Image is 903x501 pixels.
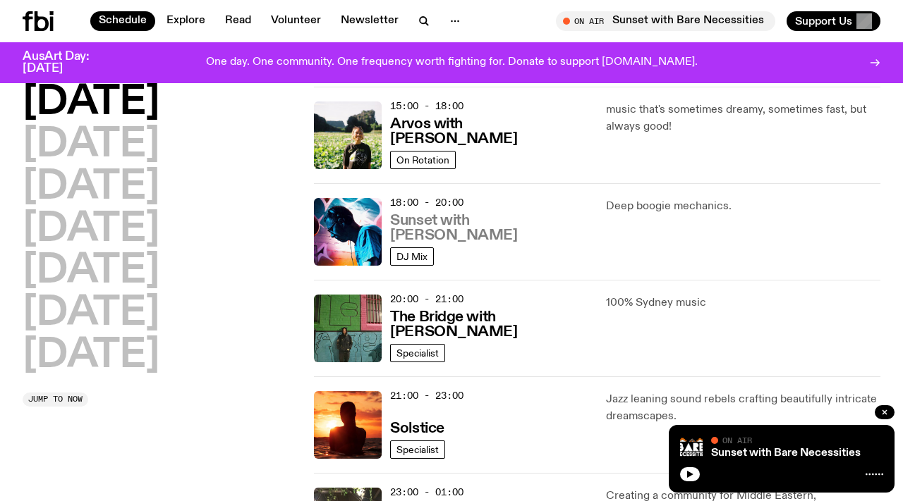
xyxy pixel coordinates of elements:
[390,419,444,436] a: Solstice
[23,210,159,249] button: [DATE]
[390,151,456,169] a: On Rotation
[23,51,113,75] h3: AusArt Day: [DATE]
[332,11,407,31] a: Newsletter
[23,168,159,207] button: [DATE]
[556,11,775,31] button: On AirSunset with Bare Necessities
[396,154,449,165] span: On Rotation
[23,125,159,165] button: [DATE]
[314,198,382,266] img: Simon Caldwell stands side on, looking downwards. He has headphones on. Behind him is a brightly ...
[390,344,445,362] a: Specialist
[711,447,861,459] a: Sunset with Bare Necessities
[396,444,439,454] span: Specialist
[390,214,588,243] h3: Sunset with [PERSON_NAME]
[314,101,382,169] img: Bri is smiling and wearing a black t-shirt. She is standing in front of a lush, green field. Ther...
[390,307,588,340] a: The Bridge with [PERSON_NAME]
[606,101,880,135] p: music that's sometimes dreamy, sometimes fast, but always good!
[390,114,588,147] a: Arvos with [PERSON_NAME]
[23,252,159,291] button: [DATE]
[262,11,329,31] a: Volunteer
[23,336,159,376] button: [DATE]
[390,440,445,459] a: Specialist
[158,11,214,31] a: Explore
[390,211,588,243] a: Sunset with [PERSON_NAME]
[606,391,880,425] p: Jazz leaning sound rebels crafting beautifully intricate dreamscapes.
[390,292,463,306] span: 20:00 - 21:00
[787,11,880,31] button: Support Us
[390,310,588,340] h3: The Bridge with [PERSON_NAME]
[396,347,439,358] span: Specialist
[23,392,88,407] button: Jump to now
[606,295,880,311] p: 100% Sydney music
[23,294,159,333] button: [DATE]
[722,435,752,445] span: On Air
[314,295,382,362] img: Amelia Sparke is wearing a black hoodie and pants, leaning against a blue, green and pink wall wi...
[23,83,159,123] button: [DATE]
[396,251,428,261] span: DJ Mix
[390,196,463,209] span: 18:00 - 20:00
[206,56,698,69] p: One day. One community. One frequency worth fighting for. Donate to support [DOMAIN_NAME].
[28,395,83,403] span: Jump to now
[795,15,852,27] span: Support Us
[390,485,463,499] span: 23:00 - 01:00
[390,389,463,402] span: 21:00 - 23:00
[314,391,382,459] img: A girl standing in the ocean as waist level, staring into the rise of the sun.
[217,11,260,31] a: Read
[606,198,880,215] p: Deep boogie mechanics.
[390,117,588,147] h3: Arvos with [PERSON_NAME]
[390,421,444,436] h3: Solstice
[390,247,434,266] a: DJ Mix
[680,436,703,459] img: Bare Necessities
[90,11,155,31] a: Schedule
[390,99,463,113] span: 15:00 - 18:00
